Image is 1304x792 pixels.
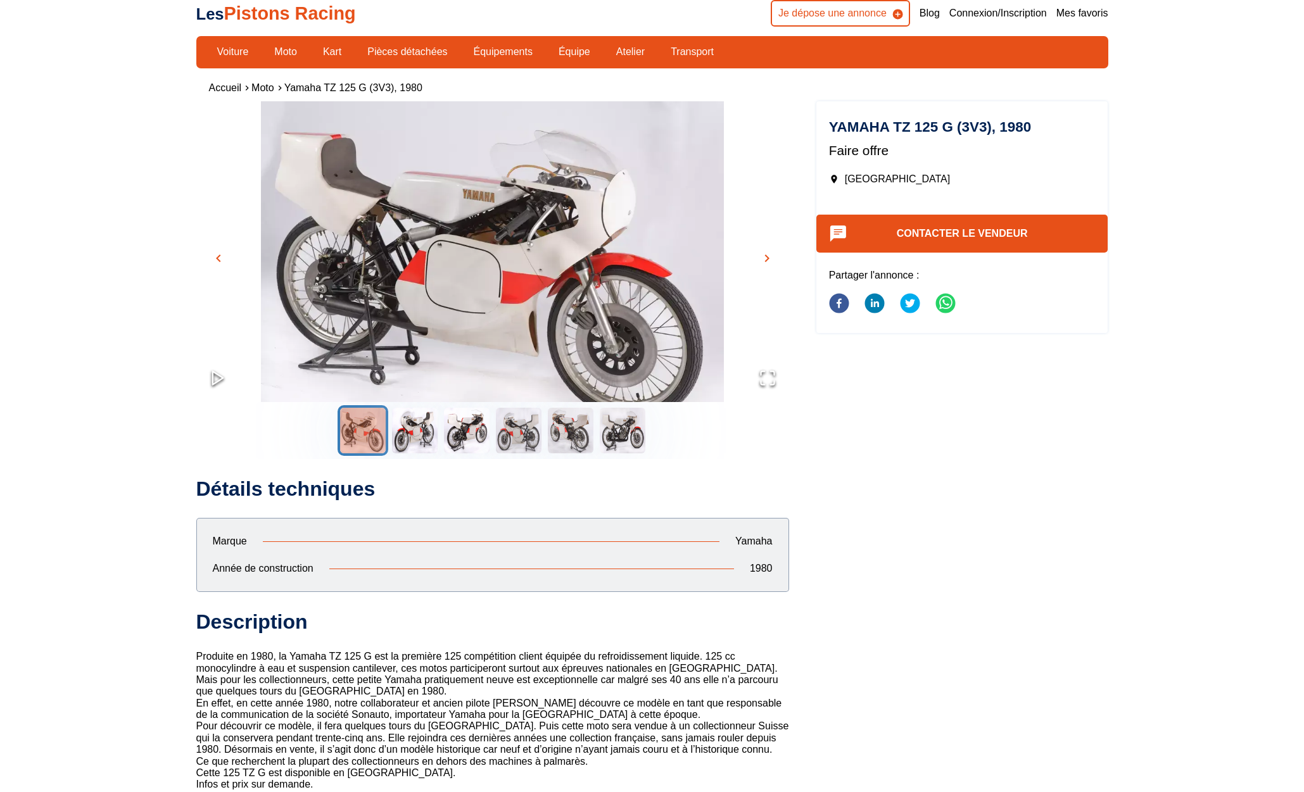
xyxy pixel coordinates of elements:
[829,120,1096,134] h1: Yamaha TZ 125 G (3V3), 1980
[338,405,388,456] button: Go to Slide 1
[734,562,788,575] p: 1980
[897,228,1028,239] a: Contacter le vendeur
[662,41,722,63] a: Transport
[935,286,956,324] button: whatsapp
[197,534,263,548] p: Marque
[196,3,356,23] a: LesPistons Racing
[196,5,224,23] span: Les
[829,286,849,324] button: facebook
[545,405,596,456] button: Go to Slide 5
[757,249,776,268] button: chevron_right
[441,405,492,456] button: Go to Slide 3
[920,6,940,20] a: Blog
[829,172,1096,186] p: [GEOGRAPHIC_DATA]
[196,101,789,402] div: Go to Slide 1
[196,101,789,431] img: image
[816,215,1108,253] button: Contacter le vendeur
[829,268,1096,282] p: Partager l'annonce :
[608,41,653,63] a: Atelier
[251,82,274,93] a: Moto
[829,141,1096,160] p: Faire offre
[1056,6,1108,20] a: Mes favoris
[196,405,789,456] div: Thumbnail Navigation
[284,82,422,93] a: Yamaha TZ 125 G (3V3), 1980
[493,405,544,456] button: Go to Slide 4
[209,82,242,93] a: Accueil
[949,6,1047,20] a: Connexion/Inscription
[746,356,789,402] button: Open Fullscreen
[864,286,885,324] button: linkedin
[759,251,775,266] span: chevron_right
[197,562,329,575] p: Année de construction
[389,405,440,456] button: Go to Slide 2
[211,251,226,266] span: chevron_left
[719,534,788,548] p: Yamaha
[196,609,789,634] h2: Description
[359,41,455,63] a: Pièces détachées
[315,41,350,63] a: Kart
[465,41,541,63] a: Équipements
[900,286,920,324] button: twitter
[196,476,789,501] h2: Détails techniques
[209,249,228,268] button: chevron_left
[597,405,648,456] button: Go to Slide 6
[209,41,257,63] a: Voiture
[266,41,305,63] a: Moto
[196,356,239,402] button: Play or Pause Slideshow
[550,41,598,63] a: Équipe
